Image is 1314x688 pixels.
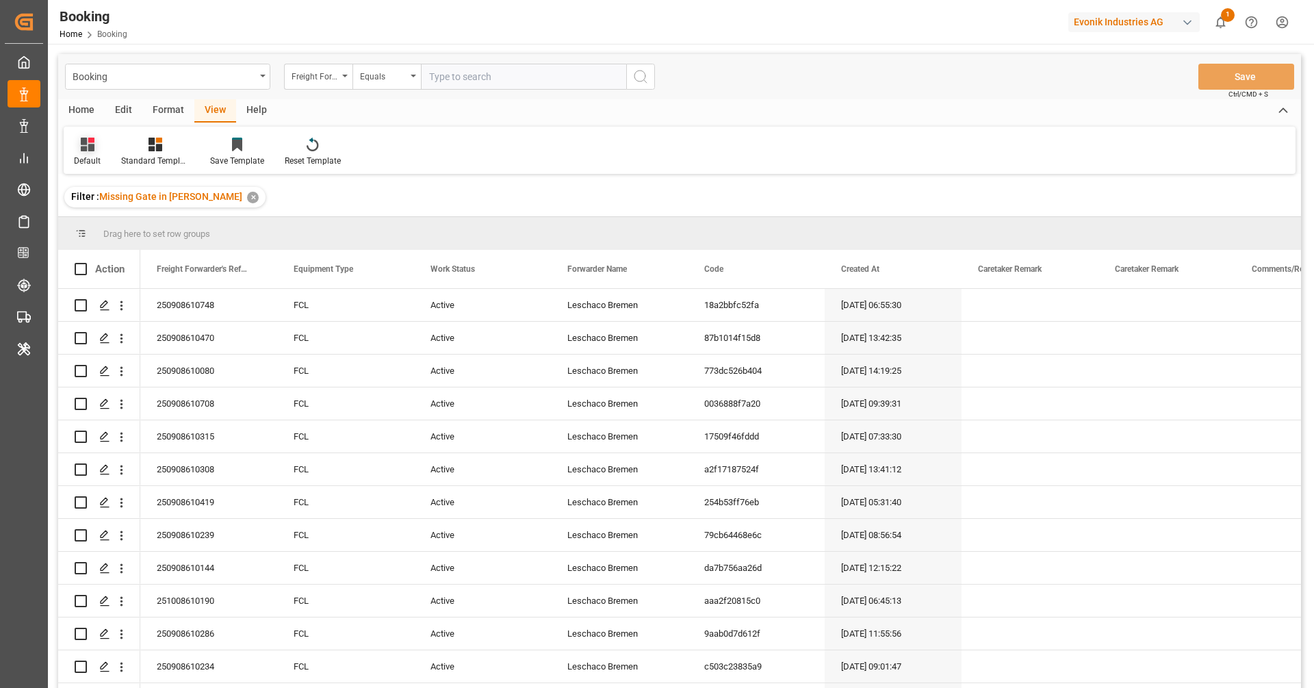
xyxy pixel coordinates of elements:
[121,155,190,167] div: Standard Templates
[277,355,414,387] div: FCL
[58,420,140,453] div: Press SPACE to select this row.
[825,289,962,321] div: [DATE] 06:55:30
[58,322,140,355] div: Press SPACE to select this row.
[414,387,551,420] div: Active
[292,67,338,83] div: Freight Forwarder's Reference No.
[688,552,825,584] div: da7b756aa26d
[825,322,962,354] div: [DATE] 13:42:35
[277,585,414,617] div: FCL
[688,355,825,387] div: 773dc526b404
[58,355,140,387] div: Press SPACE to select this row.
[1068,9,1205,35] button: Evonik Industries AG
[1205,7,1236,38] button: show 1 new notifications
[688,453,825,485] div: a2f17187524f
[414,355,551,387] div: Active
[284,64,352,90] button: open menu
[277,486,414,518] div: FCL
[277,387,414,420] div: FCL
[688,420,825,453] div: 17509f46fddd
[825,453,962,485] div: [DATE] 13:41:12
[626,64,655,90] button: search button
[277,322,414,354] div: FCL
[277,289,414,321] div: FCL
[210,155,264,167] div: Save Template
[140,355,277,387] div: 250908610080
[58,519,140,552] div: Press SPACE to select this row.
[704,264,723,274] span: Code
[414,519,551,551] div: Active
[294,264,353,274] span: Equipment Type
[551,322,688,354] div: Leschaco Bremen
[825,552,962,584] div: [DATE] 12:15:22
[58,99,105,123] div: Home
[140,650,277,683] div: 250908610234
[841,264,879,274] span: Created At
[414,420,551,453] div: Active
[74,155,101,167] div: Default
[236,99,277,123] div: Help
[277,552,414,584] div: FCL
[551,650,688,683] div: Leschaco Bremen
[551,453,688,485] div: Leschaco Bremen
[60,29,82,39] a: Home
[825,355,962,387] div: [DATE] 14:19:25
[140,585,277,617] div: 251008610190
[414,486,551,518] div: Active
[688,322,825,354] div: 87b1014f15d8
[551,387,688,420] div: Leschaco Bremen
[58,650,140,683] div: Press SPACE to select this row.
[1228,89,1268,99] span: Ctrl/CMD + S
[194,99,236,123] div: View
[140,486,277,518] div: 250908610419
[277,617,414,650] div: FCL
[103,229,210,239] span: Drag here to set row groups
[414,453,551,485] div: Active
[285,155,341,167] div: Reset Template
[352,64,421,90] button: open menu
[825,617,962,650] div: [DATE] 11:55:56
[277,650,414,683] div: FCL
[688,519,825,551] div: 79cb64468e6c
[978,264,1042,274] span: Caretaker Remark
[551,617,688,650] div: Leschaco Bremen
[688,486,825,518] div: 254b53ff76eb
[825,519,962,551] div: [DATE] 08:56:54
[688,585,825,617] div: aaa2f20815c0
[551,420,688,453] div: Leschaco Bremen
[105,99,142,123] div: Edit
[551,552,688,584] div: Leschaco Bremen
[825,420,962,453] div: [DATE] 07:33:30
[414,289,551,321] div: Active
[551,486,688,518] div: Leschaco Bremen
[277,420,414,453] div: FCL
[140,453,277,485] div: 250908610308
[551,519,688,551] div: Leschaco Bremen
[414,585,551,617] div: Active
[140,387,277,420] div: 250908610708
[688,289,825,321] div: 18a2bbfc52fa
[247,192,259,203] div: ✕
[825,486,962,518] div: [DATE] 05:31:40
[360,67,407,83] div: Equals
[58,617,140,650] div: Press SPACE to select this row.
[414,552,551,584] div: Active
[140,289,277,321] div: 250908610748
[277,519,414,551] div: FCL
[58,585,140,617] div: Press SPACE to select this row.
[140,617,277,650] div: 250908610286
[551,289,688,321] div: Leschaco Bremen
[825,585,962,617] div: [DATE] 06:45:13
[58,453,140,486] div: Press SPACE to select this row.
[421,64,626,90] input: Type to search
[688,387,825,420] div: 0036888f7a20
[99,191,242,202] span: Missing Gate in [PERSON_NAME]
[142,99,194,123] div: Format
[1198,64,1294,90] button: Save
[277,453,414,485] div: FCL
[688,650,825,683] div: c503c23835a9
[551,585,688,617] div: Leschaco Bremen
[58,289,140,322] div: Press SPACE to select this row.
[414,650,551,683] div: Active
[140,519,277,551] div: 250908610239
[825,387,962,420] div: [DATE] 09:39:31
